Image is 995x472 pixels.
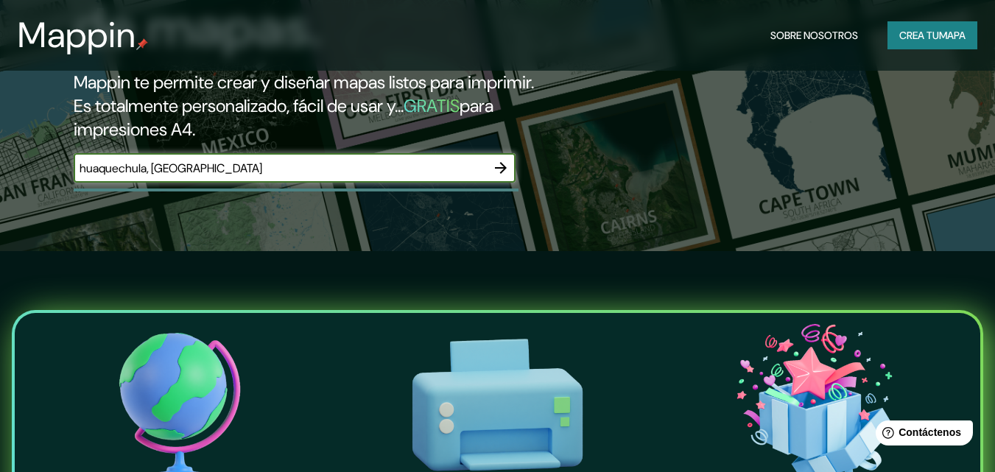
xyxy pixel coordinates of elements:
[136,38,148,50] img: pin de mapeo
[74,94,404,117] font: Es totalmente personalizado, fácil de usar y...
[74,71,534,94] font: Mappin te permite crear y diseñar mapas listos para imprimir.
[939,29,966,42] font: mapa
[764,21,864,49] button: Sobre nosotros
[887,21,977,49] button: Crea tumapa
[18,12,136,58] font: Mappin
[404,94,460,117] font: GRATIS
[74,94,493,141] font: para impresiones A4.
[899,29,939,42] font: Crea tu
[770,29,858,42] font: Sobre nosotros
[74,160,486,177] input: Elige tu lugar favorito
[864,415,979,456] iframe: Lanzador de widgets de ayuda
